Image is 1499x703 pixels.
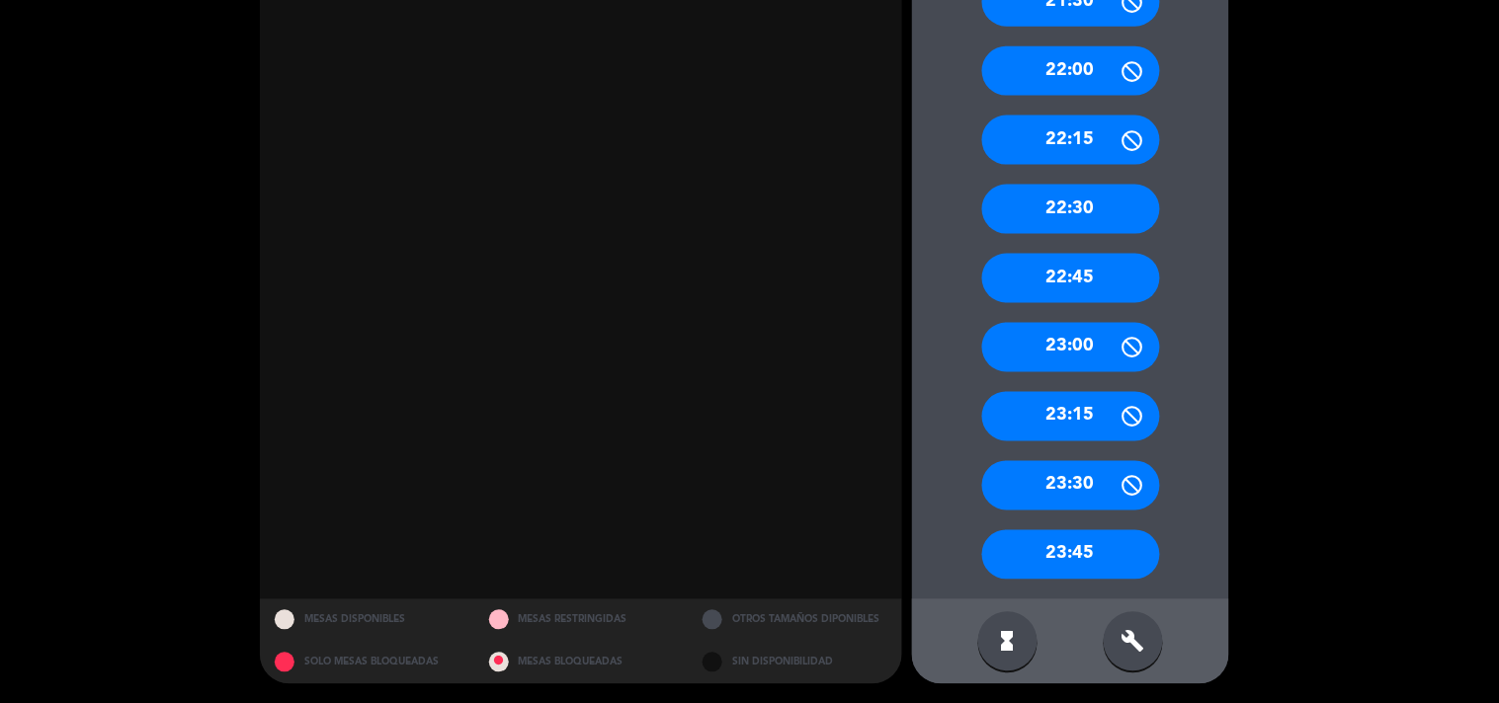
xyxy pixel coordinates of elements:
[982,392,1160,441] div: 23:15
[688,642,902,684] div: SIN DISPONIBILIDAD
[474,599,689,642] div: MESAS RESTRINGIDAS
[260,642,474,684] div: SOLO MESAS BLOQUEADAS
[688,599,902,642] div: OTROS TAMAÑOS DIPONIBLES
[982,530,1160,580] div: 23:45
[260,599,474,642] div: MESAS DISPONIBLES
[1122,630,1145,654] i: build
[982,185,1160,234] div: 22:30
[982,46,1160,96] div: 22:00
[474,642,689,684] div: MESAS BLOQUEADAS
[996,630,1020,654] i: hourglass_full
[982,116,1160,165] div: 22:15
[982,461,1160,510] div: 23:30
[982,323,1160,372] div: 23:00
[982,254,1160,303] div: 22:45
